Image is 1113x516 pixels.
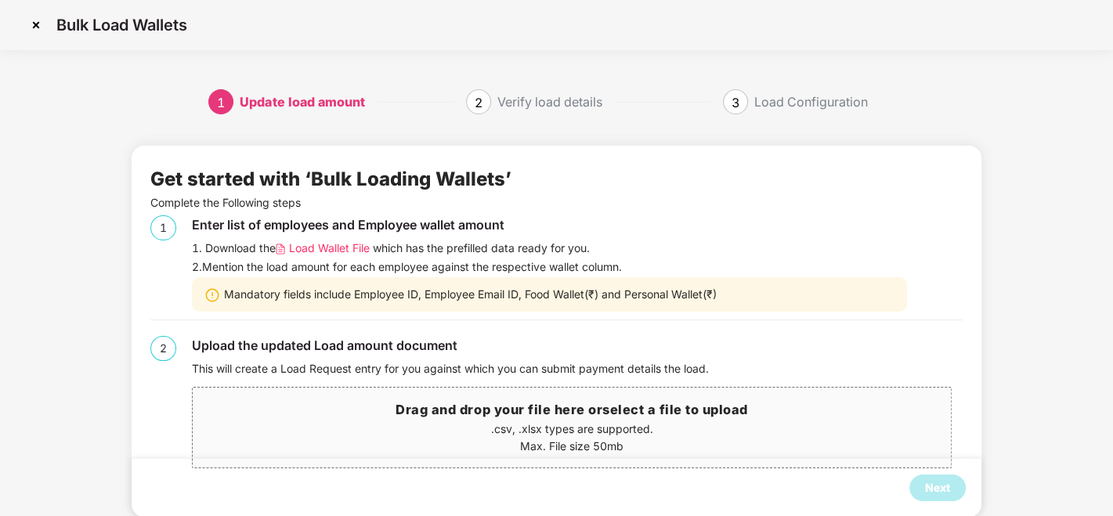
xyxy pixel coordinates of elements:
[204,287,220,303] img: svg+xml;base64,PHN2ZyBpZD0iV2FybmluZ18tXzIweDIwIiBkYXRhLW5hbWU9Ildhcm5pbmcgLSAyMHgyMCIgeG1sbnM9Im...
[192,336,963,355] div: Upload the updated Load amount document
[193,388,951,467] span: Drag and drop your file here orselect a file to upload.csv, .xlsx types are supported.Max. File s...
[754,89,868,114] div: Load Configuration
[276,244,285,255] img: svg+xml;base64,PHN2ZyB4bWxucz0iaHR0cDovL3d3dy53My5vcmcvMjAwMC9zdmciIHdpZHRoPSIxMi4wNTMiIGhlaWdodD...
[192,240,963,257] div: 1. Download the which has the prefilled data ready for you.
[925,479,950,496] div: Next
[217,95,225,110] span: 1
[192,215,963,235] div: Enter list of employees and Employee wallet amount
[475,95,482,110] span: 2
[192,258,963,276] div: 2. Mention the load amount for each employee against the respective wallet column.
[56,16,187,34] p: Bulk Load Wallets
[193,420,951,438] p: .csv, .xlsx types are supported.
[497,89,602,114] div: Verify load details
[602,402,748,417] span: select a file to upload
[192,360,963,377] div: This will create a Load Request entry for you against which you can submit payment details the load.
[193,438,951,455] p: Max. File size 50mb
[150,215,176,240] div: 1
[150,336,176,361] div: 2
[150,164,511,194] div: Get started with ‘Bulk Loading Wallets’
[289,240,370,257] span: Load Wallet File
[240,89,364,114] div: Update load amount
[150,194,963,211] p: Complete the Following steps
[192,277,907,312] div: Mandatory fields include Employee ID, Employee Email ID, Food Wallet(₹) and Personal Wallet(₹)
[732,95,739,110] span: 3
[23,13,49,38] img: svg+xml;base64,PHN2ZyBpZD0iQ3Jvc3MtMzJ4MzIiIHhtbG5zPSJodHRwOi8vd3d3LnczLm9yZy8yMDAwL3N2ZyIgd2lkdG...
[193,400,951,420] h3: Drag and drop your file here or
